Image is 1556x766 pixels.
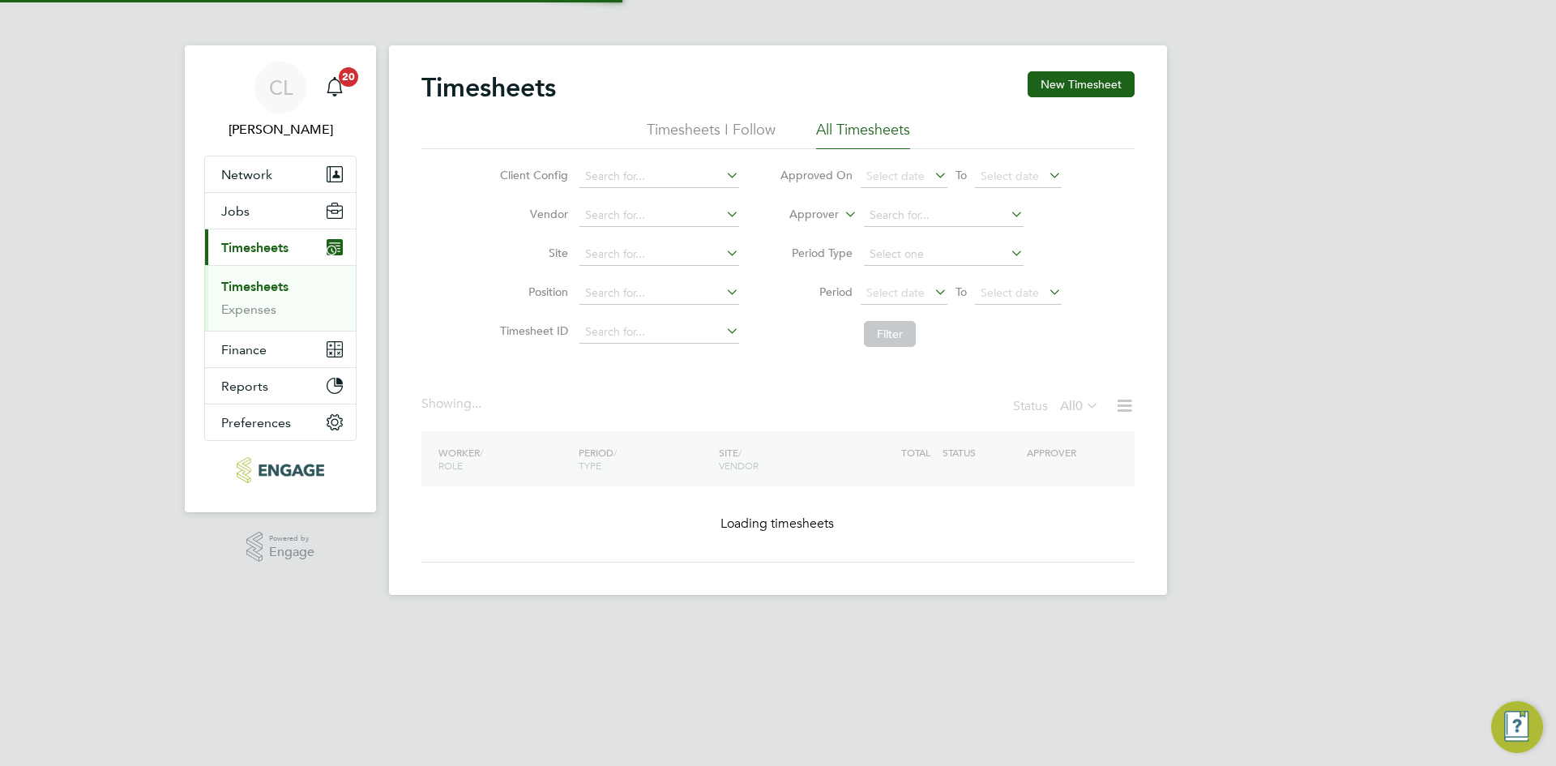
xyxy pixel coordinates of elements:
[780,168,853,182] label: Approved On
[579,243,739,266] input: Search for...
[495,168,568,182] label: Client Config
[1028,71,1135,97] button: New Timesheet
[221,415,291,430] span: Preferences
[647,120,776,149] li: Timesheets I Follow
[205,265,356,331] div: Timesheets
[205,332,356,367] button: Finance
[780,285,853,299] label: Period
[205,193,356,229] button: Jobs
[421,71,556,104] h2: Timesheets
[495,207,568,221] label: Vendor
[221,203,250,219] span: Jobs
[981,169,1039,183] span: Select date
[318,62,351,113] a: 20
[221,167,272,182] span: Network
[339,67,358,87] span: 20
[221,302,276,317] a: Expenses
[864,243,1024,266] input: Select one
[221,240,289,255] span: Timesheets
[864,321,916,347] button: Filter
[204,62,357,139] a: CL[PERSON_NAME]
[246,532,315,563] a: Powered byEngage
[204,457,357,483] a: Go to home page
[205,368,356,404] button: Reports
[951,281,972,302] span: To
[495,285,568,299] label: Position
[579,165,739,188] input: Search for...
[421,396,485,413] div: Showing
[951,165,972,186] span: To
[1013,396,1102,418] div: Status
[981,285,1039,300] span: Select date
[237,457,323,483] img: protechltd-logo-retina.png
[221,279,289,294] a: Timesheets
[1060,398,1099,414] label: All
[205,229,356,265] button: Timesheets
[269,546,314,559] span: Engage
[221,342,267,357] span: Finance
[221,379,268,394] span: Reports
[269,532,314,546] span: Powered by
[780,246,853,260] label: Period Type
[579,282,739,305] input: Search for...
[495,246,568,260] label: Site
[579,204,739,227] input: Search for...
[816,120,910,149] li: All Timesheets
[766,207,839,223] label: Approver
[866,285,925,300] span: Select date
[472,396,481,412] span: ...
[866,169,925,183] span: Select date
[579,321,739,344] input: Search for...
[204,120,357,139] span: Chloe Lyons
[495,323,568,338] label: Timesheet ID
[864,204,1024,227] input: Search for...
[185,45,376,512] nav: Main navigation
[269,77,293,98] span: CL
[205,156,356,192] button: Network
[1491,701,1543,753] button: Engage Resource Center
[205,404,356,440] button: Preferences
[1075,398,1083,414] span: 0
